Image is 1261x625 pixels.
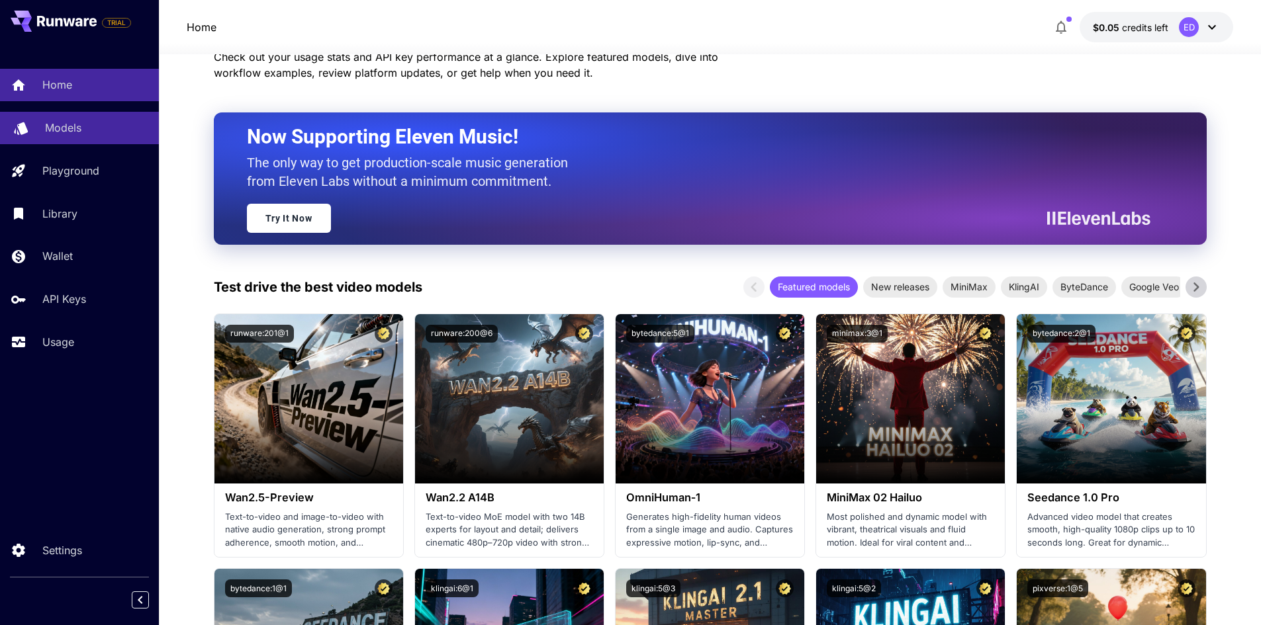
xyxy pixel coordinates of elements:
[1052,276,1116,298] div: ByteDance
[426,579,479,597] button: klingai:6@1
[1179,17,1199,37] div: ED
[225,579,292,597] button: bytedance:1@1
[1017,314,1205,483] img: alt
[943,276,996,298] div: MiniMax
[816,314,1005,483] img: alt
[426,491,593,504] h3: Wan2.2 A14B
[1001,280,1047,294] span: KlingAI
[214,50,718,79] span: Check out your usage stats and API key performance at a glance. Explore featured models, dive int...
[1121,276,1187,298] div: Google Veo
[247,124,1141,149] h2: Now Supporting Eleven Music!
[187,19,216,35] a: Home
[132,591,149,608] button: Collapse sidebar
[187,19,216,35] nav: breadcrumb
[214,314,403,483] img: alt
[1027,579,1088,597] button: pixverse:1@5
[863,276,937,298] div: New releases
[626,579,680,597] button: klingai:5@3
[42,77,72,93] p: Home
[575,579,593,597] button: Certified Model – Vetted for best performance and includes a commercial license.
[103,18,130,28] span: TRIAL
[575,325,593,343] button: Certified Model – Vetted for best performance and includes a commercial license.
[863,280,937,294] span: New releases
[943,280,996,294] span: MiniMax
[247,153,578,190] p: The only way to get production-scale music generation from Eleven Labs without a minimum commitment.
[426,325,498,343] button: runware:200@6
[770,276,858,298] div: Featured models
[1027,325,1096,343] button: bytedance:2@1
[45,120,81,136] p: Models
[1080,12,1233,42] button: $0.05ED
[770,280,858,294] span: Featured models
[1093,21,1168,34] div: $0.05
[375,579,393,597] button: Certified Model – Vetted for best performance and includes a commercial license.
[976,579,994,597] button: Certified Model – Vetted for best performance and includes a commercial license.
[1178,325,1195,343] button: Certified Model – Vetted for best performance and includes a commercial license.
[827,579,881,597] button: klingai:5@2
[42,291,86,307] p: API Keys
[1052,280,1116,294] span: ByteDance
[225,491,393,504] h3: Wan2.5-Preview
[42,334,74,350] p: Usage
[1001,276,1047,298] div: KlingAI
[616,314,804,483] img: alt
[225,511,393,550] p: Text-to-video and image-to-video with native audio generation, strong prompt adherence, smooth mo...
[375,325,393,343] button: Certified Model – Vetted for best performance and includes a commercial license.
[415,314,604,483] img: alt
[626,511,794,550] p: Generates high-fidelity human videos from a single image and audio. Captures expressive motion, l...
[776,579,794,597] button: Certified Model – Vetted for best performance and includes a commercial license.
[1027,511,1195,550] p: Advanced video model that creates smooth, high-quality 1080p clips up to 10 seconds long. Great f...
[827,511,994,550] p: Most polished and dynamic model with vibrant, theatrical visuals and fluid motion. Ideal for vira...
[426,511,593,550] p: Text-to-video MoE model with two 14B experts for layout and detail; delivers cinematic 480p–720p ...
[626,325,694,343] button: bytedance:5@1
[142,588,159,612] div: Collapse sidebar
[1122,22,1168,33] span: credits left
[827,325,888,343] button: minimax:3@1
[1121,280,1187,294] span: Google Veo
[247,204,331,233] a: Try It Now
[976,325,994,343] button: Certified Model – Vetted for best performance and includes a commercial license.
[626,491,794,504] h3: OmniHuman‑1
[1027,491,1195,504] h3: Seedance 1.0 Pro
[42,248,73,264] p: Wallet
[42,542,82,558] p: Settings
[225,325,294,343] button: runware:201@1
[102,15,131,30] span: Add your payment card to enable full platform functionality.
[42,163,99,179] p: Playground
[1093,22,1122,33] span: $0.05
[42,206,77,222] p: Library
[776,325,794,343] button: Certified Model – Vetted for best performance and includes a commercial license.
[1178,579,1195,597] button: Certified Model – Vetted for best performance and includes a commercial license.
[827,491,994,504] h3: MiniMax 02 Hailuo
[214,277,422,297] p: Test drive the best video models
